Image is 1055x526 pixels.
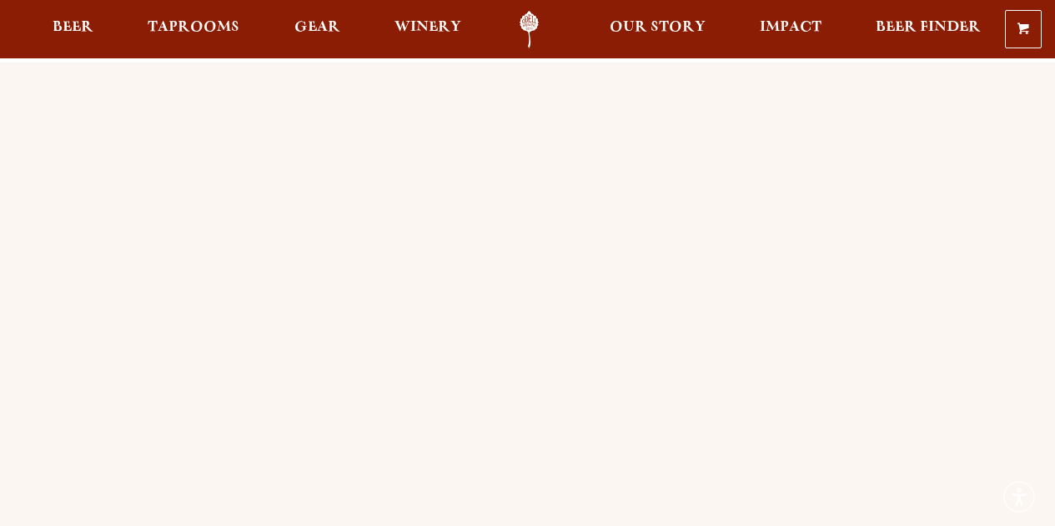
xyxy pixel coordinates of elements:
span: Taprooms [148,21,239,34]
a: Taprooms [137,11,250,48]
span: Gear [294,21,340,34]
span: Winery [394,21,461,34]
a: Odell Home [498,11,560,48]
span: Beer Finder [876,21,981,34]
span: Our Story [610,21,706,34]
a: Gear [284,11,351,48]
a: Impact [749,11,832,48]
a: Winery [384,11,472,48]
a: Beer Finder [865,11,992,48]
span: Beer [53,21,93,34]
span: Impact [760,21,821,34]
a: Beer [42,11,104,48]
a: Our Story [599,11,716,48]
